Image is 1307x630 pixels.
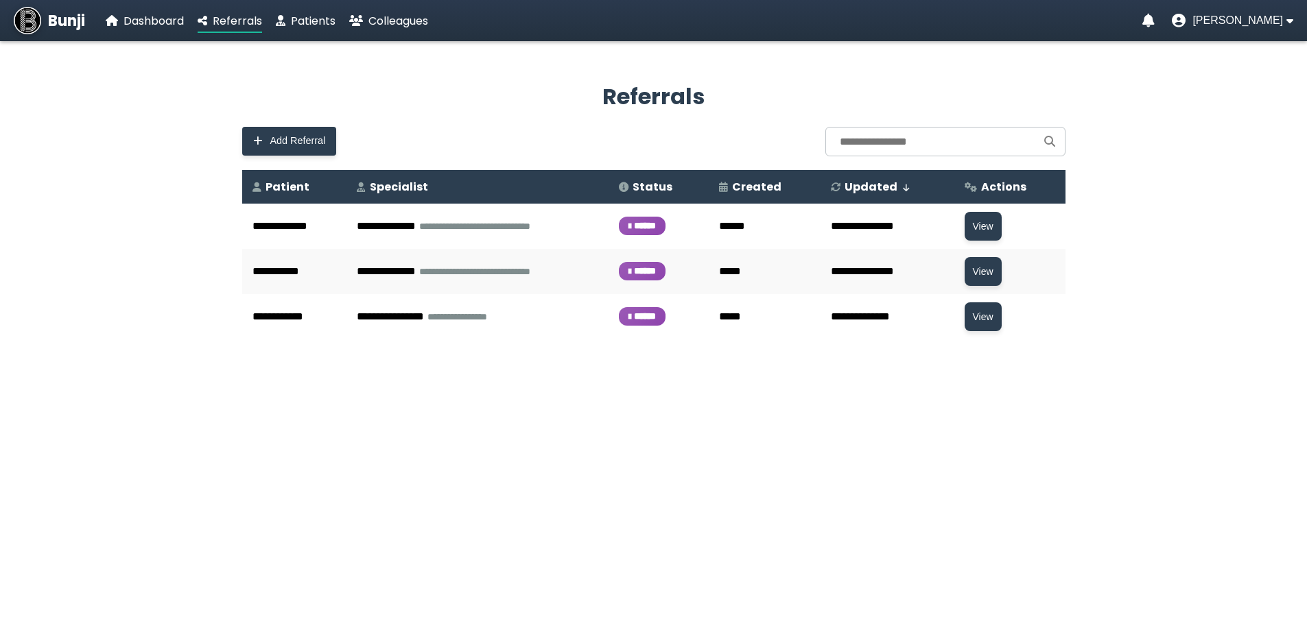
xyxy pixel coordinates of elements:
[198,12,262,29] a: Referrals
[242,127,337,156] button: Add Referral
[48,10,85,32] span: Bunji
[276,12,335,29] a: Patients
[821,170,954,204] th: Updated
[1172,14,1293,27] button: User menu
[106,12,184,29] a: Dashboard
[954,170,1065,204] th: Actions
[1192,14,1283,27] span: [PERSON_NAME]
[242,80,1065,113] h2: Referrals
[123,13,184,29] span: Dashboard
[14,7,85,34] a: Bunji
[1142,14,1155,27] a: Notifications
[213,13,262,29] span: Referrals
[270,135,326,147] span: Add Referral
[709,170,821,204] th: Created
[965,302,1002,331] button: View
[242,170,347,204] th: Patient
[349,12,428,29] a: Colleagues
[14,7,41,34] img: Bunji Dental Referral Management
[965,212,1002,241] button: View
[291,13,335,29] span: Patients
[368,13,428,29] span: Colleagues
[346,170,609,204] th: Specialist
[609,170,709,204] th: Status
[965,257,1002,286] button: View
